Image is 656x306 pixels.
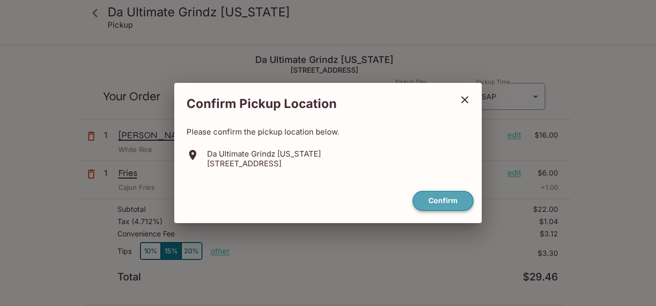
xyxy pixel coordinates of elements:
[187,127,469,137] p: Please confirm the pickup location below.
[207,149,321,159] p: Da Ultimate Grindz [US_STATE]
[174,91,452,117] h2: Confirm Pickup Location
[452,87,478,113] button: close
[413,191,474,211] button: confirm
[207,159,321,168] p: [STREET_ADDRESS]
